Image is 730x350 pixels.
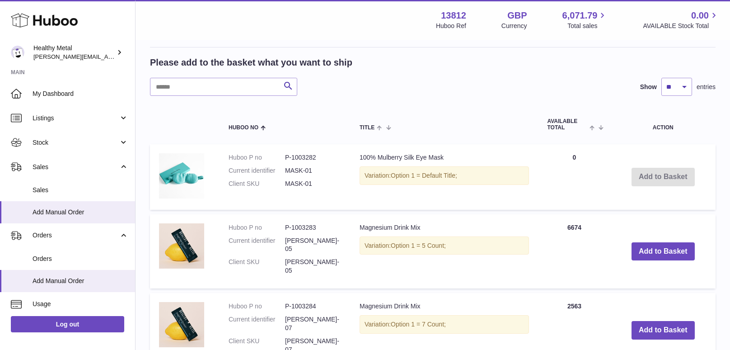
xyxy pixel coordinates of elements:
[33,44,115,61] div: Healthy Metal
[150,57,352,69] h2: Please add to the basket what you want to ship
[229,236,285,254] dt: Current identifier
[33,300,128,308] span: Usage
[33,114,119,123] span: Listings
[229,125,258,131] span: Huboo no
[562,9,598,22] span: 6,071.79
[501,22,527,30] div: Currency
[391,321,446,328] span: Option 1 = 7 Count;
[11,316,124,332] a: Log out
[159,302,204,347] img: Magnesium Drink Mix
[285,180,342,188] dd: MASK-01
[507,9,527,22] strong: GBP
[640,83,657,91] label: Show
[159,153,204,199] img: 100% Mulberry Silk Eye Mask
[33,53,181,60] span: [PERSON_NAME][EMAIL_ADDRESS][DOMAIN_NAME]
[285,166,342,175] dd: MASK-01
[33,231,119,240] span: Orders
[33,277,128,285] span: Add Manual Order
[33,208,128,217] span: Add Manual Order
[11,46,24,59] img: jose@healthy-metal.com
[229,223,285,232] dt: Huboo P no
[285,258,342,275] dd: [PERSON_NAME]-05
[391,242,446,249] span: Option 1 = 5 Count;
[610,109,716,139] th: Action
[691,9,709,22] span: 0.00
[351,144,538,210] td: 100% Mulberry Silk Eye Mask
[538,214,610,289] td: 6674
[285,315,342,332] dd: [PERSON_NAME]-07
[229,180,285,188] dt: Client SKU
[285,223,342,232] dd: P-1003283
[538,144,610,210] td: 0
[229,166,285,175] dt: Current identifier
[643,22,719,30] span: AVAILABLE Stock Total
[33,186,128,194] span: Sales
[285,302,342,311] dd: P-1003284
[33,138,119,147] span: Stock
[441,9,466,22] strong: 13812
[229,302,285,311] dt: Huboo P no
[33,163,119,171] span: Sales
[562,9,608,30] a: 6,071.79 Total sales
[643,9,719,30] a: 0.00 AVAILABLE Stock Total
[351,214,538,289] td: Magnesium Drink Mix
[360,166,529,185] div: Variation:
[229,315,285,332] dt: Current identifier
[229,258,285,275] dt: Client SKU
[159,223,204,269] img: Magnesium Drink Mix
[567,22,608,30] span: Total sales
[436,22,466,30] div: Huboo Ref
[33,255,128,263] span: Orders
[285,153,342,162] dd: P-1003282
[632,321,695,340] button: Add to Basket
[33,90,128,98] span: My Dashboard
[360,236,529,255] div: Variation:
[360,125,374,131] span: Title
[229,153,285,162] dt: Huboo P no
[360,315,529,334] div: Variation:
[285,236,342,254] dd: [PERSON_NAME]-05
[697,83,716,91] span: entries
[391,172,457,179] span: Option 1 = Default Title;
[547,118,587,130] span: AVAILABLE Total
[632,242,695,261] button: Add to Basket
